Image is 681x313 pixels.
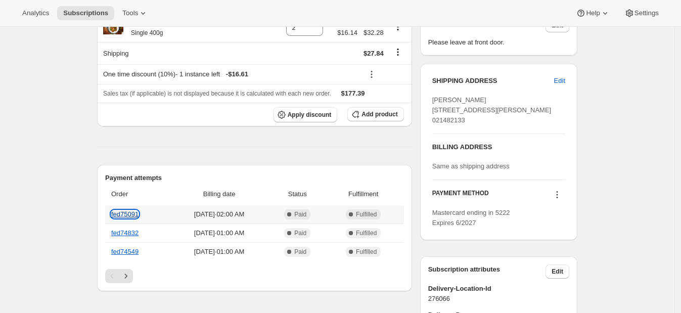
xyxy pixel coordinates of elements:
[57,6,114,20] button: Subscriptions
[634,9,659,17] span: Settings
[586,9,600,17] span: Help
[546,264,569,279] button: Edit
[103,90,331,97] span: Sales tax (if applicable) is not displayed because it is calculated with each new order.
[97,42,283,64] th: Shipping
[428,264,546,279] h3: Subscription attributes
[329,189,398,199] span: Fulfillment
[111,248,139,255] a: fed74549
[337,28,357,38] span: $16.14
[123,18,232,38] div: Tofu and [PERSON_NAME] stir fry
[428,284,569,294] span: Delivery-Location-Id
[294,229,306,237] span: Paid
[341,90,365,97] span: $177.39
[618,6,665,20] button: Settings
[105,269,404,283] nav: Pagination
[548,73,571,89] button: Edit
[294,248,306,256] span: Paid
[428,37,569,48] span: Please leave at front door.
[356,229,377,237] span: Fulfilled
[226,69,248,79] span: - $16.61
[432,76,554,86] h3: SHIPPING ADDRESS
[111,229,139,237] a: fed74832
[111,210,139,218] a: fed75091
[432,189,489,203] h3: PAYMENT METHOD
[432,209,510,227] span: Mastercard ending in 5222 Expires 6/2027
[570,6,616,20] button: Help
[432,142,565,152] h3: BILLING ADDRESS
[131,29,163,36] small: Single 400g
[364,50,384,57] span: $27.84
[364,28,384,38] span: $32.28
[390,47,406,58] button: Shipping actions
[347,107,403,121] button: Add product
[172,228,266,238] span: [DATE] · 01:00 AM
[432,96,552,124] span: [PERSON_NAME] [STREET_ADDRESS][PERSON_NAME] 021482133
[294,210,306,218] span: Paid
[63,9,108,17] span: Subscriptions
[172,189,266,199] span: Billing date
[356,248,377,256] span: Fulfilled
[552,267,563,276] span: Edit
[172,209,266,219] span: [DATE] · 02:00 AM
[288,111,332,119] span: Apply discount
[432,162,510,170] span: Same as shipping address
[272,189,323,199] span: Status
[554,76,565,86] span: Edit
[16,6,55,20] button: Analytics
[172,247,266,257] span: [DATE] · 01:00 AM
[274,107,338,122] button: Apply discount
[119,269,133,283] button: Next
[116,6,154,20] button: Tools
[356,210,377,218] span: Fulfilled
[105,183,169,205] th: Order
[122,9,138,17] span: Tools
[361,110,397,118] span: Add product
[428,294,569,304] span: 276066
[103,69,357,79] div: One time discount (10%) - 1 instance left
[22,9,49,17] span: Analytics
[105,173,404,183] h2: Payment attempts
